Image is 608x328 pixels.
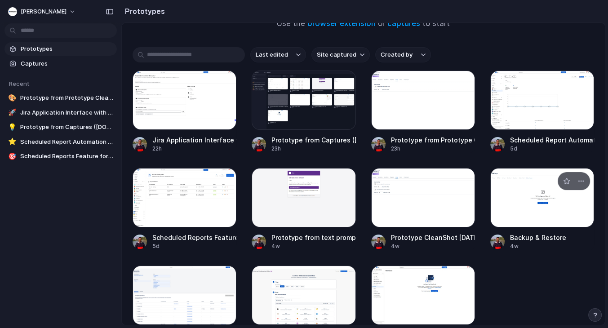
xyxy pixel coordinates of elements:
button: Site captured [311,47,370,62]
a: Prototype from Prototype CleanShot 2025-09-01 at 15.26.49@2x.pngPrototype from Prototype CleanSho... [371,71,475,153]
div: ⭐ [8,137,17,146]
div: Scheduled Report Automation for Inventory Data [510,135,594,145]
div: Prototype CleanShot [DATE] 15.26.49@2x.png [391,233,475,242]
span: Site captured [317,50,356,59]
a: Prototypes [4,42,117,56]
div: 5d [152,242,236,250]
span: [PERSON_NAME] [21,7,67,16]
div: 🎯 [8,152,17,161]
a: Captures [4,57,117,71]
div: 22h [152,145,236,153]
div: Scheduled Reports Feature for Jira Projects [152,233,236,242]
div: 4w [391,242,475,250]
a: 🎯Scheduled Reports Feature for Jira Projects [4,150,117,163]
span: Prototype from Prototype CleanShot [DATE] 15.26.49@2x.png [20,93,113,102]
button: Created by [375,47,431,62]
div: 23h [391,145,475,153]
a: Scheduled Reports Feature for Jira ProjectsScheduled Reports Feature for Jira Projects5d [133,168,236,250]
button: Last edited [250,47,306,62]
a: ⭐Scheduled Report Automation for Inventory Data [4,135,117,149]
h2: Prototypes [121,6,165,17]
span: Scheduled Reports Feature for Jira Projects [20,152,113,161]
a: Prototype from Captures (alloy.app)Prototype from Captures ([DOMAIN_NAME])23h [252,71,355,153]
span: Scheduled Report Automation for Inventory Data [20,137,113,146]
div: Jira Application Interface with Visual Date Workflow [152,135,236,145]
span: Use the or to start [277,18,450,30]
a: Scheduled Report Automation for Inventory DataScheduled Report Automation for Inventory Data5d [490,71,594,153]
div: Backup & Restore [510,233,566,242]
a: browser extension [307,19,376,28]
a: 🎨Prototype from Prototype CleanShot [DATE] 15.26.49@2x.png [4,91,117,105]
span: Prototypes [21,44,113,53]
a: Prototype CleanShot 2025-09-01 at 15.26.49@2x.pngPrototype CleanShot [DATE] 15.26.49@2x.png4w [371,168,475,250]
div: 5d [510,145,594,153]
div: 💡 [8,123,17,132]
span: Captures [21,59,113,68]
div: 4w [271,242,355,250]
a: Prototype from text promptPrototype from text prompt4w [252,168,355,250]
a: Jira Application Interface with Visual Date WorkflowJira Application Interface with Visual Date W... [133,71,236,153]
div: Prototype from text prompt [271,233,355,242]
a: 🚀Jira Application Interface with Visual Date Workflow [4,106,117,120]
span: Prototype from Captures ([DOMAIN_NAME]) [20,123,113,132]
div: 🚀 [8,108,17,117]
div: Prototype from Captures ([DOMAIN_NAME]) [271,135,355,145]
span: Created by [381,50,413,59]
div: 🎨 [8,93,17,102]
span: Last edited [256,50,288,59]
div: Prototype from Prototype CleanShot [DATE] 15.26.49@2x.png [391,135,475,145]
span: Jira Application Interface with Visual Date Workflow [20,108,113,117]
div: 4w [510,242,566,250]
a: captures [387,19,420,28]
button: [PERSON_NAME] [4,4,80,19]
a: Backup & RestoreBackup & Restore4w [490,168,594,250]
div: 23h [271,145,355,153]
span: Recent [9,80,30,87]
a: 💡Prototype from Captures ([DOMAIN_NAME]) [4,120,117,134]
